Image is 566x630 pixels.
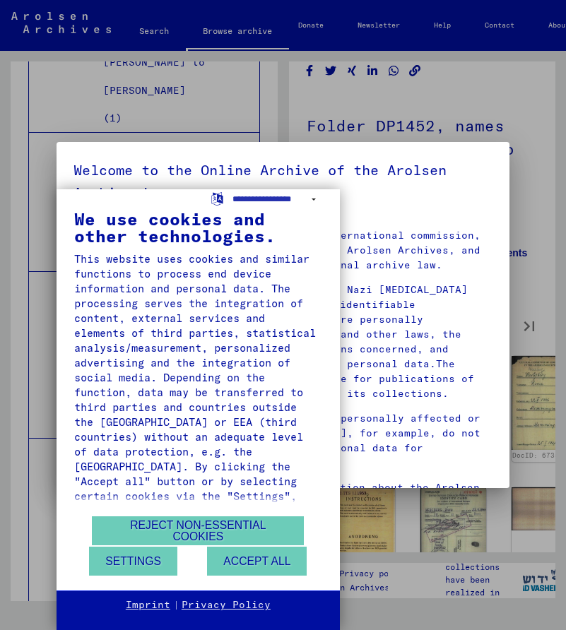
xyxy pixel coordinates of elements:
div: This website uses cookies and similar functions to process end device information and personal da... [74,251,322,578]
button: Accept all [207,547,307,576]
button: Reject non-essential cookies [92,516,304,545]
a: Privacy Policy [182,598,271,612]
a: Imprint [126,598,170,612]
div: We use cookies and other technologies. [74,210,322,244]
button: Settings [89,547,177,576]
